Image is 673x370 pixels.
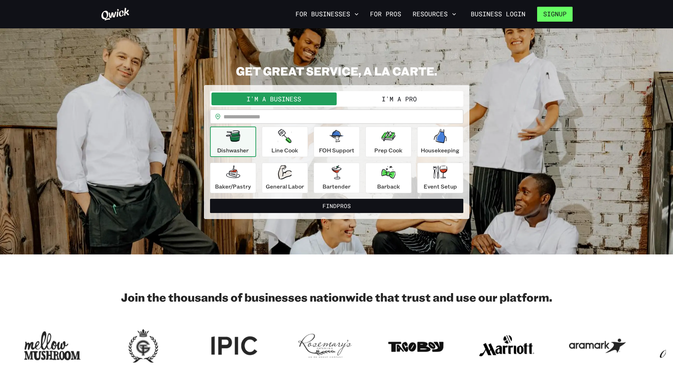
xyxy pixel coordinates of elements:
img: Logo for Marriott [478,327,535,365]
button: Signup [537,7,573,22]
button: I'm a Business [211,92,337,105]
img: Logo for IPIC [206,327,263,365]
a: Business Login [465,7,531,22]
p: FOH Support [319,146,354,155]
button: I'm a Pro [337,92,462,105]
p: Housekeeping [421,146,459,155]
h2: Join the thousands of businesses nationwide that trust and use our platform. [101,290,573,304]
p: Prep Cook [374,146,402,155]
img: Logo for Taco Boy [387,327,444,365]
p: Baker/Pastry [215,182,251,191]
p: Barback [377,182,400,191]
button: Bartender [314,163,360,193]
button: Barback [365,163,412,193]
h2: GET GREAT SERVICE, A LA CARTE. [204,64,469,78]
button: For Businesses [293,8,362,20]
button: Resources [410,8,459,20]
button: FOH Support [314,127,360,157]
p: Bartender [322,182,351,191]
button: Baker/Pastry [210,163,256,193]
button: Event Setup [417,163,463,193]
img: Logo for Georgian Terrace [115,327,172,365]
img: Logo for Aramark [569,327,626,365]
button: Line Cook [262,127,308,157]
button: Prep Cook [365,127,412,157]
p: General Labor [266,182,304,191]
button: General Labor [262,163,308,193]
button: Dishwasher [210,127,256,157]
p: Event Setup [424,182,457,191]
a: For Pros [367,8,404,20]
button: Housekeeping [417,127,463,157]
img: Logo for Mellow Mushroom [24,327,81,365]
img: Logo for Rosemary's Catering [297,327,353,365]
p: Dishwasher [217,146,249,155]
p: Line Cook [271,146,298,155]
button: FindPros [210,199,463,213]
